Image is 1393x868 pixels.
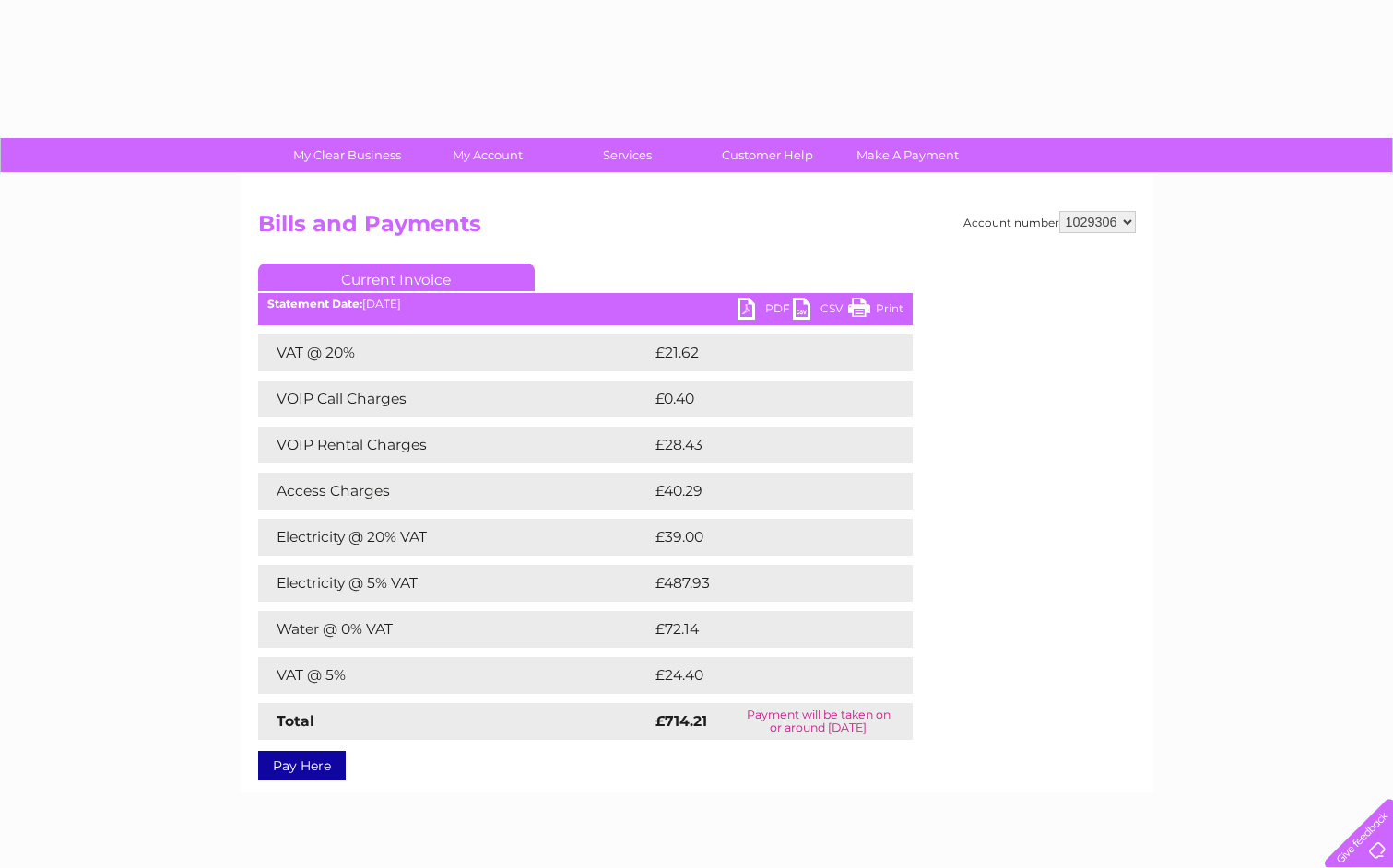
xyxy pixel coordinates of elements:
[277,712,314,730] strong: Total
[651,657,877,694] td: £24.40
[651,519,877,556] td: £39.00
[258,211,1136,246] h2: Bills and Payments
[793,298,848,324] a: CSV
[258,657,651,694] td: VAT @ 5%
[258,611,651,648] td: Water @ 0% VAT
[832,138,984,172] a: Make A Payment
[271,138,423,172] a: My Clear Business
[258,751,346,780] a: Pay Here
[651,427,876,463] td: £28.43
[651,565,879,602] td: £487.93
[258,264,535,291] a: Current Invoice
[848,298,903,324] a: Print
[258,381,651,417] td: VOIP Call Charges
[651,473,876,510] td: £40.29
[963,211,1136,233] div: Account number
[651,381,870,417] td: £0.40
[258,298,913,311] div: [DATE]
[691,138,844,172] a: Customer Help
[651,611,874,648] td: £72.14
[258,427,651,463] td: VOIP Rental Charges
[551,138,703,172] a: Services
[258,519,651,556] td: Electricity @ 20% VAT
[651,334,874,371] td: £21.62
[267,297,362,311] b: Statement Date:
[738,298,793,324] a: PDF
[411,138,563,172] a: My Account
[655,712,707,730] strong: £714.21
[725,703,912,740] td: Payment will be taken on or around [DATE]
[258,565,651,602] td: Electricity @ 5% VAT
[258,473,651,510] td: Access Charges
[258,334,651,371] td: VAT @ 20%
